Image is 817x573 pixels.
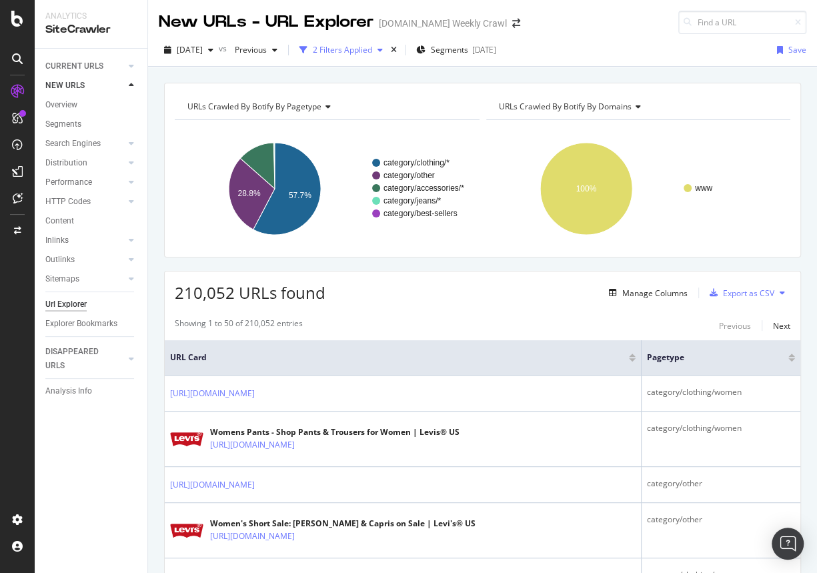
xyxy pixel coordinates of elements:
h4: URLs Crawled By Botify By pagetype [185,96,468,117]
a: HTTP Codes [45,195,125,209]
div: category/other [647,478,795,490]
div: category/clothing/women [647,422,795,434]
button: Previous [229,39,283,61]
text: category/best-sellers [383,209,458,218]
input: Find a URL [678,11,806,34]
button: Export as CSV [704,282,774,304]
div: Previous [719,320,751,332]
a: Analysis Info [45,384,138,398]
a: Outlinks [45,253,125,267]
div: Manage Columns [622,288,688,299]
text: category/clothing/* [383,158,450,167]
div: Women's Short Sale: [PERSON_NAME] & Capris on Sale | Levi's® US [210,518,476,530]
a: [URL][DOMAIN_NAME] [210,530,295,543]
text: category/accessories/* [383,183,464,193]
span: URLs Crawled By Botify By pagetype [187,101,321,112]
a: [URL][DOMAIN_NAME] [170,387,255,400]
a: Distribution [45,156,125,170]
div: Showing 1 to 50 of 210,052 entries [175,318,303,334]
div: Inlinks [45,233,69,247]
span: URL Card [170,352,626,364]
div: Outlinks [45,253,75,267]
button: Segments[DATE] [411,39,502,61]
div: Open Intercom Messenger [772,528,804,560]
a: Segments [45,117,138,131]
div: Explorer Bookmarks [45,317,117,331]
text: 57.7% [289,191,311,200]
a: Overview [45,98,138,112]
a: Sitemaps [45,272,125,286]
div: Content [45,214,74,228]
a: Performance [45,175,125,189]
div: Next [773,320,790,332]
button: [DATE] [159,39,219,61]
span: pagetype [647,352,768,364]
a: Inlinks [45,233,125,247]
div: [DOMAIN_NAME] Weekly Crawl [379,17,507,30]
div: DISAPPEARED URLS [45,345,113,373]
a: Content [45,214,138,228]
div: [DATE] [472,44,496,55]
div: Performance [45,175,92,189]
a: Search Engines [45,137,125,151]
a: [URL][DOMAIN_NAME] [170,478,255,492]
div: Sitemaps [45,272,79,286]
div: Womens Pants - Shop Pants & Trousers for Women | Levis® US [210,426,460,438]
h4: URLs Crawled By Botify By domains [496,96,779,117]
button: Save [772,39,806,61]
div: category/other [647,514,795,526]
a: [URL][DOMAIN_NAME] [210,438,295,452]
button: Manage Columns [604,285,688,301]
text: category/jeans/* [383,196,441,205]
a: Explorer Bookmarks [45,317,138,331]
div: Analysis Info [45,384,92,398]
div: Overview [45,98,77,112]
a: CURRENT URLS [45,59,125,73]
span: 210,052 URLs found [175,281,325,304]
button: Previous [719,318,751,334]
div: SiteCrawler [45,22,137,37]
div: Distribution [45,156,87,170]
a: Url Explorer [45,298,138,312]
img: main image [170,524,203,538]
div: New URLs - URL Explorer [159,11,373,33]
span: URLs Crawled By Botify By domains [499,101,632,112]
a: DISAPPEARED URLS [45,345,125,373]
svg: A chart. [175,131,480,247]
span: vs [219,43,229,54]
div: Analytics [45,11,137,22]
text: 28.8% [238,189,261,198]
div: CURRENT URLS [45,59,103,73]
div: 2 Filters Applied [313,44,372,55]
div: Save [788,44,806,55]
span: 2025 Sep. 18th [177,44,203,55]
div: category/clothing/women [647,386,795,398]
a: NEW URLS [45,79,125,93]
div: Segments [45,117,81,131]
div: Export as CSV [723,288,774,299]
text: www [694,183,712,193]
div: Url Explorer [45,298,87,312]
div: Search Engines [45,137,101,151]
text: 100% [576,184,596,193]
button: Next [773,318,790,334]
img: main image [170,432,203,446]
div: HTTP Codes [45,195,91,209]
text: category/other [383,171,435,180]
svg: A chart. [486,131,791,247]
div: times [388,43,399,57]
span: Previous [229,44,267,55]
button: 2 Filters Applied [294,39,388,61]
div: arrow-right-arrow-left [512,19,520,28]
span: Segments [431,44,468,55]
div: NEW URLS [45,79,85,93]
